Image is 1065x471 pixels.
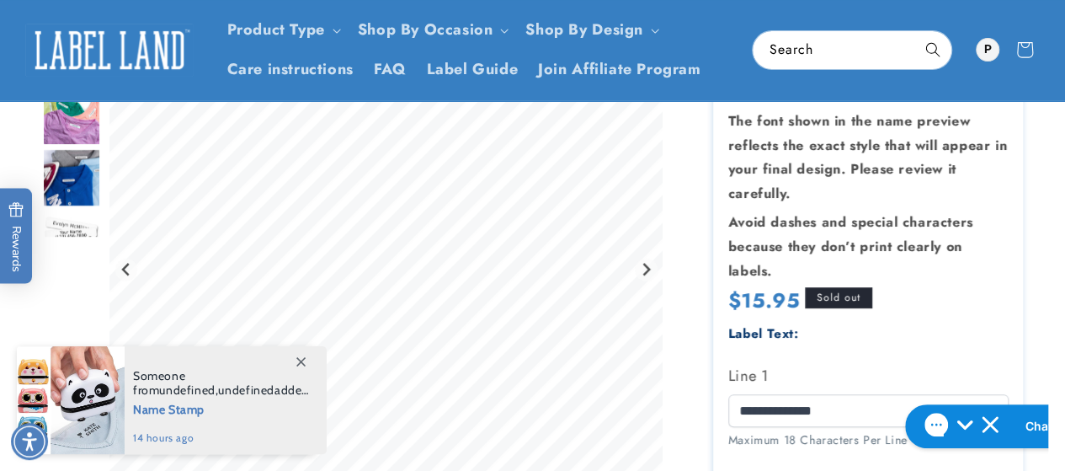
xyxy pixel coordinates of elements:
[115,259,138,281] button: Go to last slide
[728,212,973,281] strong: Avoid dashes and special characters because they don’t print clearly on labels.
[515,10,665,50] summary: Shop By Design
[897,399,1048,454] iframe: Gorgias live chat messenger
[728,362,1009,389] label: Line 1
[19,18,200,83] a: Label Land
[427,60,519,79] span: Label Guide
[374,60,407,79] span: FAQ
[133,398,309,419] span: Name Stamp
[364,50,417,89] a: FAQ
[25,24,194,76] img: Label Land
[227,19,325,40] a: Product Type
[217,50,364,89] a: Care instructions
[129,19,200,36] h2: Chat with us
[159,383,215,398] span: undefined
[133,431,309,446] span: 14 hours ago
[728,324,799,343] label: Label Text:
[42,210,101,269] img: Iron-on name labels with an iron
[728,111,1007,203] strong: The font shown in the name preview reflects the exact style that will appear in your final design...
[417,50,529,89] a: Label Guide
[227,60,354,79] span: Care instructions
[358,20,493,40] span: Shop By Occasion
[11,423,48,460] div: Accessibility Menu
[42,210,101,269] div: Go to slide 4
[635,259,658,281] button: Next slide
[728,431,1009,449] div: Maximum 18 Characters Per Line
[8,201,24,271] span: Rewards
[8,6,204,50] button: Gorgias live chat
[42,87,101,146] div: Go to slide 2
[728,286,800,315] span: $15.95
[218,383,274,398] span: undefined
[217,10,348,50] summary: Product Type
[538,60,700,79] span: Join Affiliate Program
[348,10,516,50] summary: Shop By Occasion
[528,50,711,89] a: Join Affiliate Program
[914,31,951,68] button: Search
[805,287,872,308] span: Sold out
[42,148,101,207] div: Go to slide 3
[42,87,101,146] img: Iron on name tags ironed to a t-shirt
[42,148,101,207] img: Iron on name labels ironed to shirt collar
[133,369,309,398] span: Someone from , added this product to their cart.
[525,19,642,40] a: Shop By Design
